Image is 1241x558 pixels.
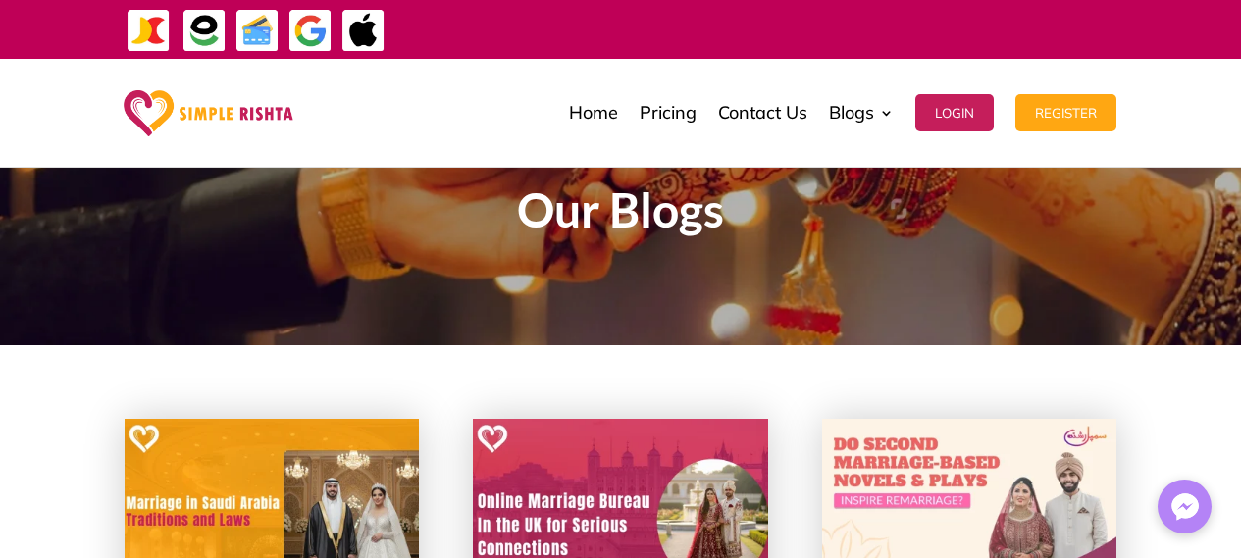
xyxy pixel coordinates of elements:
a: Login [915,64,994,162]
strong: ایزی پیسہ [721,12,764,46]
a: Pricing [640,64,697,162]
img: EasyPaisa-icon [182,9,227,53]
a: Register [1015,64,1116,162]
a: Blogs [829,64,894,162]
img: GooglePay-icon [288,9,333,53]
img: Messenger [1165,487,1205,527]
h1: Our Blogs [125,186,1117,243]
img: ApplePay-icon [341,9,386,53]
button: Login [915,94,994,131]
a: Contact Us [718,64,807,162]
img: JazzCash-icon [127,9,171,53]
strong: جاز کیش [769,12,810,46]
button: Register [1015,94,1116,131]
div: ایپ میں پیمنٹ صرف گوگل پے اور ایپل پے کے ذریعے ممکن ہے۔ ، یا کریڈٹ کارڈ کے ذریعے ویب سائٹ پر ہوگی۔ [440,18,1197,41]
img: Credit Cards [235,9,280,53]
a: Home [569,64,618,162]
